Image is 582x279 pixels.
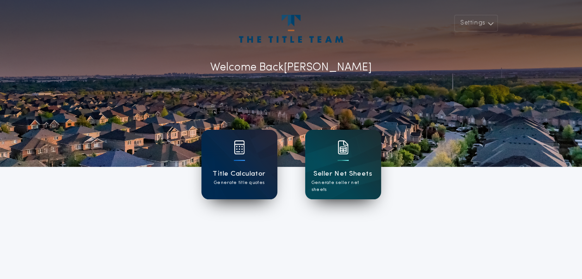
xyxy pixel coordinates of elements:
[454,15,498,32] button: Settings
[201,130,277,199] a: card iconTitle CalculatorGenerate title quotes
[234,140,245,154] img: card icon
[239,15,343,43] img: account-logo
[305,130,381,199] a: card iconSeller Net SheetsGenerate seller net sheets
[313,169,372,179] h1: Seller Net Sheets
[312,179,375,193] p: Generate seller net sheets
[214,179,264,186] p: Generate title quotes
[210,59,372,76] p: Welcome Back [PERSON_NAME]
[213,169,265,179] h1: Title Calculator
[338,140,349,154] img: card icon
